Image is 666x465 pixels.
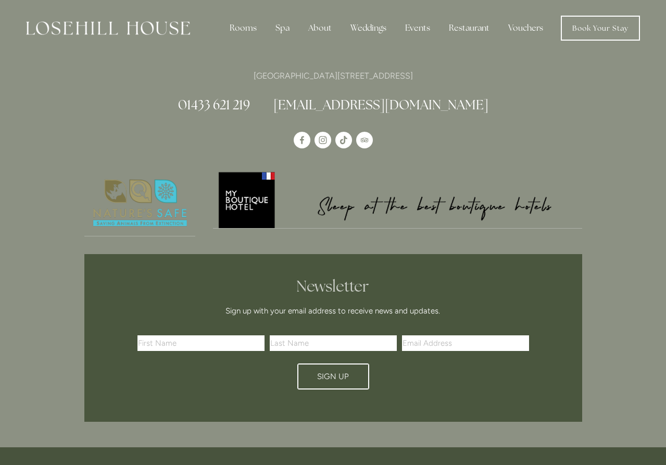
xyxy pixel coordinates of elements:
[84,170,196,236] a: Nature's Safe - Logo
[84,69,582,83] p: [GEOGRAPHIC_DATA][STREET_ADDRESS]
[84,170,196,236] img: Nature's Safe - Logo
[178,96,250,113] a: 01433 621 219
[141,305,525,317] p: Sign up with your email address to receive news and updates.
[300,18,340,39] div: About
[221,18,265,39] div: Rooms
[561,16,640,41] a: Book Your Stay
[137,335,265,351] input: First Name
[297,363,369,389] button: Sign Up
[26,21,190,35] img: Losehill House
[397,18,438,39] div: Events
[141,277,525,296] h2: Newsletter
[213,170,582,229] a: My Boutique Hotel - Logo
[335,132,352,148] a: TikTok
[315,132,331,148] a: Instagram
[441,18,498,39] div: Restaurant
[270,335,397,351] input: Last Name
[317,372,349,381] span: Sign Up
[500,18,551,39] a: Vouchers
[356,132,373,148] a: TripAdvisor
[267,18,298,39] div: Spa
[402,335,529,351] input: Email Address
[213,170,582,228] img: My Boutique Hotel - Logo
[273,96,488,113] a: [EMAIL_ADDRESS][DOMAIN_NAME]
[342,18,395,39] div: Weddings
[294,132,310,148] a: Losehill House Hotel & Spa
